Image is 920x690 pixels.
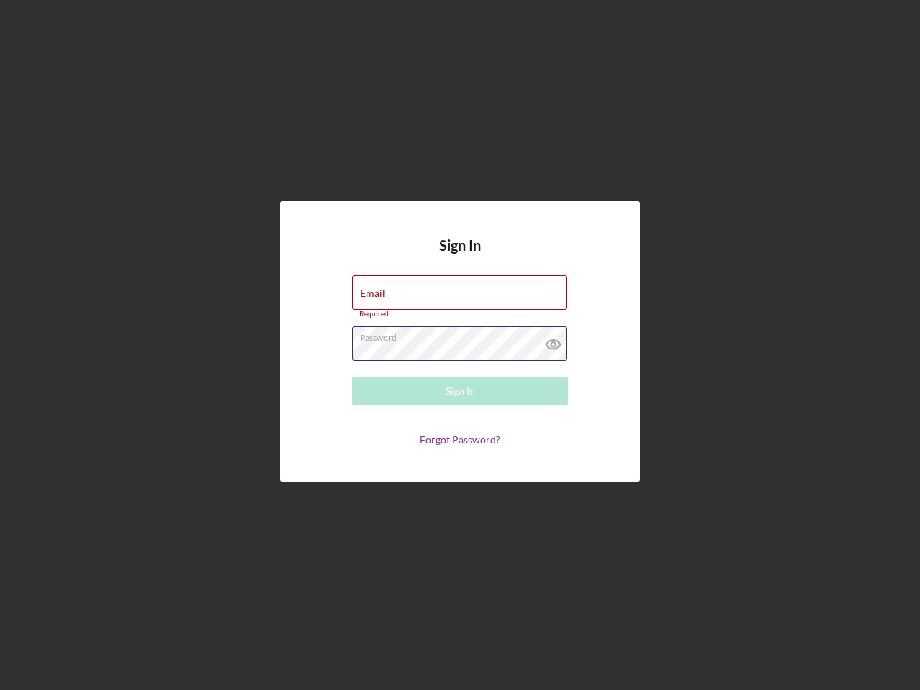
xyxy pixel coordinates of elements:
button: Sign In [352,377,568,405]
label: Password [360,327,567,343]
label: Email [360,287,385,299]
div: Sign In [446,377,475,405]
a: Forgot Password? [420,433,500,446]
h4: Sign In [439,237,481,275]
div: Required [352,310,568,318]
